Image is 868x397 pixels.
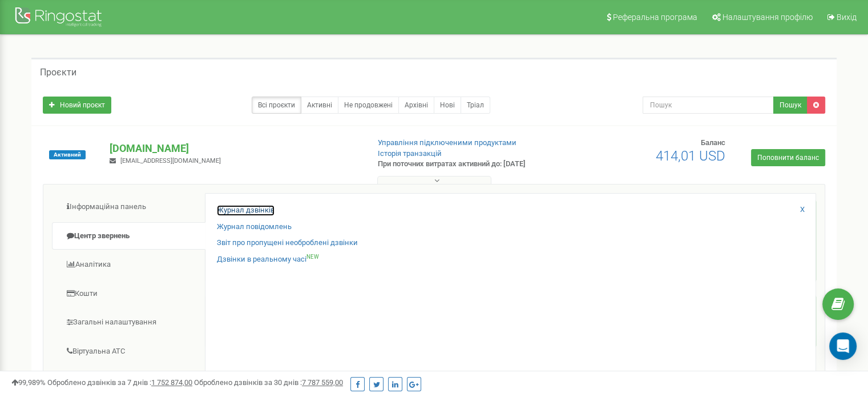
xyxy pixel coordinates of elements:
a: Нові [434,97,461,114]
h5: Проєкти [40,67,76,78]
div: Open Intercom Messenger [829,332,857,360]
span: Баланс [701,138,725,147]
a: Журнал дзвінків [217,205,274,216]
input: Пошук [643,97,774,114]
a: Наскрізна аналітика [52,366,205,394]
button: Пошук [773,97,808,114]
a: Тріал [461,97,490,114]
a: Поповнити баланс [751,149,825,166]
a: Новий проєкт [43,97,111,114]
a: Центр звернень [52,222,205,250]
span: Оброблено дзвінків за 7 днів : [47,378,192,387]
span: 99,989% [11,378,46,387]
p: [DOMAIN_NAME] [110,141,359,156]
a: Віртуальна АТС [52,338,205,366]
a: Дзвінки в реальному часіNEW [217,254,319,265]
span: 414,01 USD [656,148,725,164]
a: Не продовжені [338,97,399,114]
a: Всі проєкти [252,97,301,114]
span: Вихід [837,13,857,22]
a: Аналiтика [52,251,205,279]
a: Активні [301,97,338,114]
u: 1 752 874,00 [151,378,192,387]
u: 7 787 559,00 [302,378,343,387]
span: Активний [49,150,86,159]
p: При поточних витратах активний до: [DATE] [378,159,560,170]
span: Налаштування профілю [722,13,813,22]
a: Історія транзакцій [378,149,442,158]
a: Загальні налаштування [52,308,205,336]
a: Архівні [398,97,434,114]
a: Кошти [52,280,205,308]
a: X [800,204,805,215]
a: Управління підключеними продуктами [378,138,516,147]
a: Інформаційна панель [52,193,205,221]
sup: NEW [306,254,319,260]
span: [EMAIL_ADDRESS][DOMAIN_NAME] [120,157,221,165]
span: Оброблено дзвінків за 30 днів : [194,378,343,387]
span: Реферальна програма [613,13,697,22]
a: Журнал повідомлень [217,222,292,232]
a: Звіт про пропущені необроблені дзвінки [217,238,358,248]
